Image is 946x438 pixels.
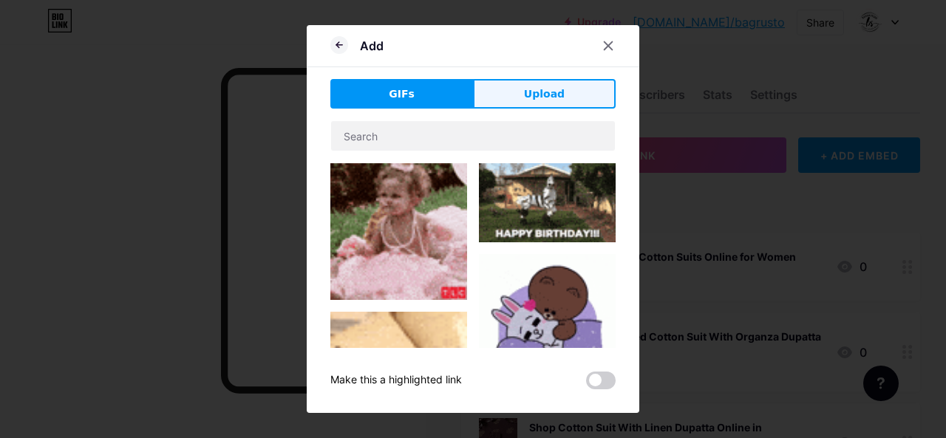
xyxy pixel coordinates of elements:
[331,121,615,151] input: Search
[473,79,616,109] button: Upload
[479,254,616,377] img: Gihpy
[330,372,462,389] div: Make this a highlighted link
[330,79,473,109] button: GIFs
[360,37,384,55] div: Add
[330,163,467,300] img: Gihpy
[479,163,616,242] img: Gihpy
[389,86,415,102] span: GIFs
[524,86,565,102] span: Upload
